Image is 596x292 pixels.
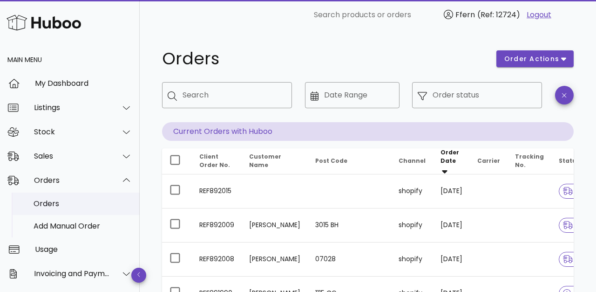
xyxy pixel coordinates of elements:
[34,176,110,185] div: Orders
[477,157,500,165] span: Carrier
[162,122,574,141] p: Current Orders with Huboo
[440,148,459,165] span: Order Date
[34,103,110,112] div: Listings
[242,148,308,174] th: Customer Name
[508,148,551,174] th: Tracking No.
[162,50,485,67] h1: Orders
[391,209,433,243] td: shopify
[470,148,508,174] th: Carrier
[391,148,433,174] th: Channel
[242,243,308,277] td: [PERSON_NAME]
[34,152,110,160] div: Sales
[192,174,242,209] td: REF892015
[308,243,391,277] td: 07028
[308,209,391,243] td: 3015 BH
[34,199,132,208] div: Orders
[433,148,470,174] th: Order Date: Sorted descending. Activate to remove sorting.
[34,269,110,278] div: Invoicing and Payments
[199,153,230,169] span: Client Order No.
[34,222,132,230] div: Add Manual Order
[559,157,587,165] span: Status
[433,174,470,209] td: [DATE]
[504,54,560,64] span: order actions
[391,243,433,277] td: shopify
[35,79,132,88] div: My Dashboard
[527,9,551,21] a: Logout
[192,148,242,174] th: Client Order No.
[399,157,426,165] span: Channel
[455,9,475,20] span: Ffern
[433,209,470,243] td: [DATE]
[34,127,110,136] div: Stock
[249,153,281,169] span: Customer Name
[496,50,574,67] button: order actions
[192,209,242,243] td: REF892009
[433,243,470,277] td: [DATE]
[308,148,391,174] th: Post Code
[515,153,544,169] span: Tracking No.
[391,174,433,209] td: shopify
[242,209,308,243] td: [PERSON_NAME]
[477,9,520,20] span: (Ref: 12724)
[315,157,347,165] span: Post Code
[192,243,242,277] td: REF892008
[35,245,132,254] div: Usage
[7,13,81,33] img: Huboo Logo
